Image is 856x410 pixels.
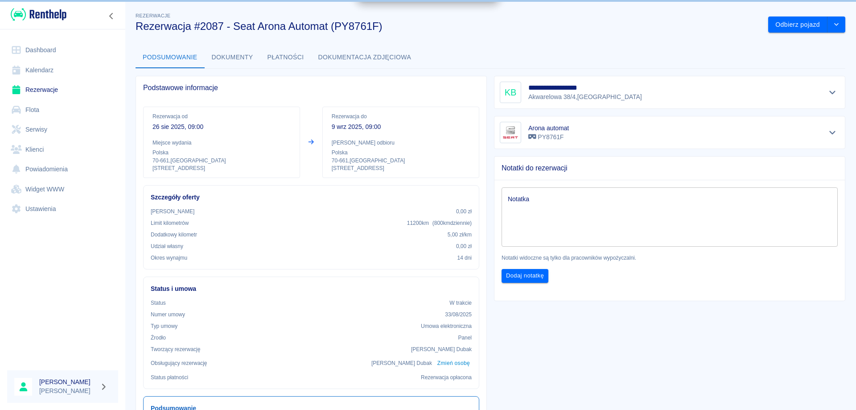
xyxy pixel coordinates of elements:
p: [STREET_ADDRESS] [152,165,291,172]
img: Image [502,124,519,141]
span: Rezerwacje [136,13,170,18]
a: Flota [7,100,118,120]
button: Dokumentacja zdjęciowa [311,47,419,68]
button: Zmień osobę [436,357,472,370]
button: Płatności [260,47,311,68]
button: Podsumowanie [136,47,205,68]
p: Limit kilometrów [151,219,189,227]
p: Typ umowy [151,322,177,330]
p: 9 wrz 2025, 09:00 [332,122,470,132]
p: Rezerwacja od [152,112,291,120]
p: Status [151,299,166,307]
p: Żrodło [151,334,166,342]
p: Polska [152,149,291,157]
h6: Status i umowa [151,284,472,294]
span: Podstawowe informacje [143,83,479,92]
button: Zwiń nawigację [105,10,118,22]
a: Widget WWW [7,179,118,199]
p: W trakcie [449,299,472,307]
p: 70-661 , [GEOGRAPHIC_DATA] [152,157,291,165]
h3: Rezerwacja #2087 - Seat Arona Automat (PY8761F) [136,20,761,33]
button: Odbierz pojazd [768,17,827,33]
p: 0,00 zł [456,242,472,250]
p: 0,00 zł [456,207,472,215]
a: Powiadomienia [7,159,118,179]
p: Tworzący rezerwację [151,345,200,353]
p: [PERSON_NAME] [39,386,96,396]
p: [PERSON_NAME] Dubak [371,359,432,367]
p: Panel [458,334,472,342]
p: 70-661 , [GEOGRAPHIC_DATA] [332,157,470,165]
a: Renthelp logo [7,7,66,22]
a: Dashboard [7,40,118,60]
p: [PERSON_NAME] [151,207,194,215]
h6: Arona automat [528,124,569,133]
button: drop-down [827,17,845,33]
h6: Szczegóły oferty [151,193,472,202]
p: Polska [332,149,470,157]
button: Dokumenty [205,47,260,68]
a: Klienci [7,140,118,160]
p: [STREET_ADDRESS] [332,165,470,172]
p: 5,00 zł /km [448,231,472,239]
img: Renthelp logo [11,7,66,22]
p: Okres wynajmu [151,254,187,262]
p: Obsługujący rezerwację [151,359,207,367]
p: Akwarelowa 38/4 , [GEOGRAPHIC_DATA] [528,92,642,102]
p: 11200 km [407,219,472,227]
span: Notatki do rezerwacji [502,164,838,173]
span: ( 800 km dziennie ) [432,220,472,226]
p: [PERSON_NAME] odbioru [332,139,470,147]
p: Rezerwacja opłacona [421,373,472,381]
p: Notatki widoczne są tylko dla pracowników wypożyczalni. [502,254,838,262]
p: Udział własny [151,242,183,250]
p: [PERSON_NAME] Dubak [411,345,472,353]
a: Serwisy [7,120,118,140]
p: Miejsce wydania [152,139,291,147]
button: Dodaj notatkę [502,269,548,283]
p: Umowa elektroniczna [421,322,472,330]
div: KB [500,82,521,103]
a: Rezerwacje [7,80,118,100]
p: PY8761F [528,133,569,142]
p: Dodatkowy kilometr [151,231,197,239]
button: Pokaż szczegóły [825,86,840,99]
p: 33/08/2025 [445,311,472,319]
p: Numer umowy [151,311,185,319]
p: 26 sie 2025, 09:00 [152,122,291,132]
p: Status płatności [151,373,188,381]
h6: [PERSON_NAME] [39,377,96,386]
button: Pokaż szczegóły [825,126,840,139]
a: Ustawienia [7,199,118,219]
p: 14 dni [457,254,472,262]
p: Rezerwacja do [332,112,470,120]
a: Kalendarz [7,60,118,80]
